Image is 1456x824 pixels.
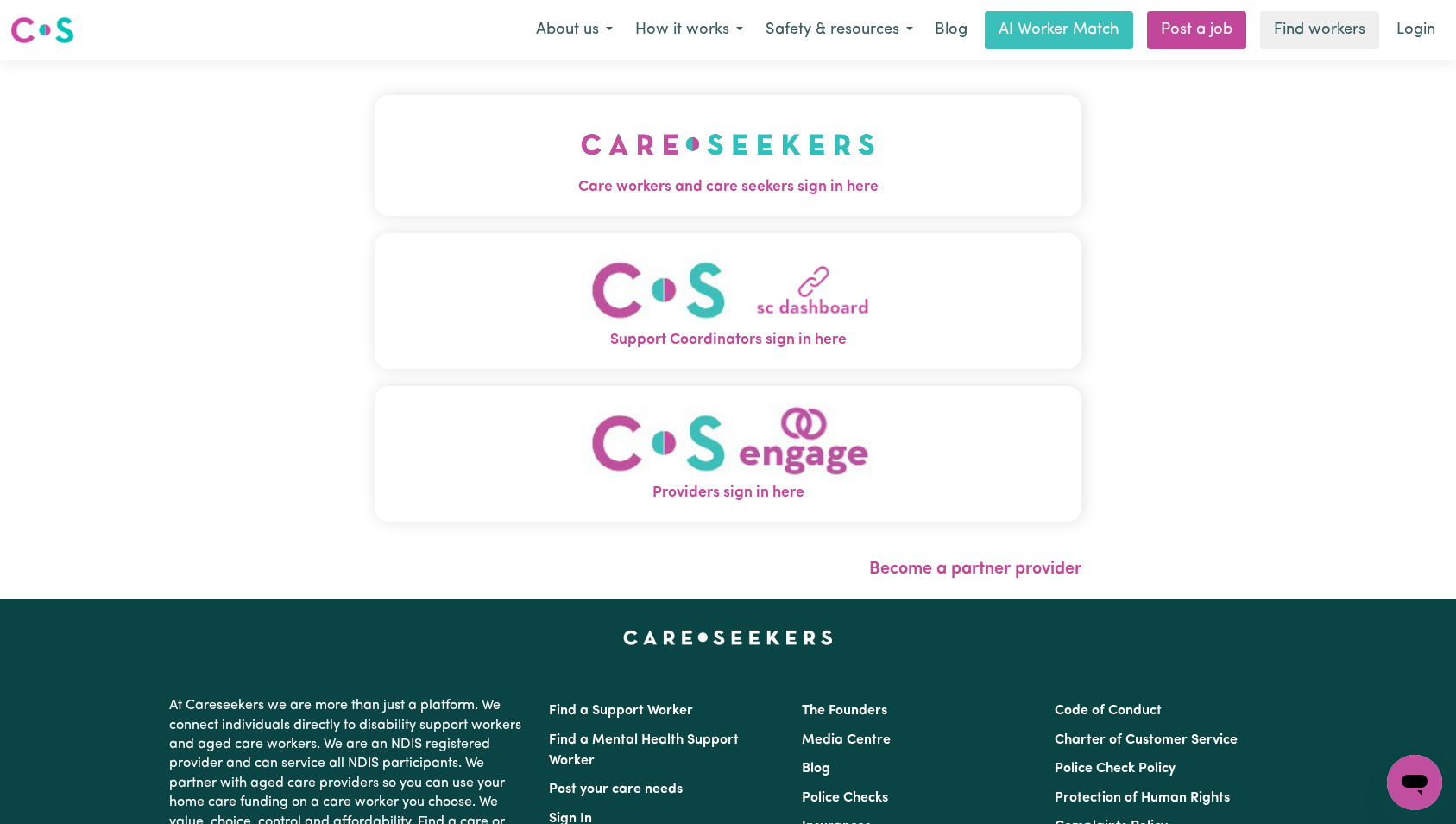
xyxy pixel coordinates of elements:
[10,10,74,50] a: Careseekers logo
[375,482,1082,504] span: Providers sign in here
[802,791,888,805] a: Police Checks
[375,329,1082,352] span: Support Coordinators sign in here
[1055,762,1176,776] a: Police Check Policy
[1386,11,1446,49] a: Login
[10,15,74,46] img: Careseekers logo
[375,386,1082,522] button: Providers sign in here
[1387,755,1442,810] iframe: Button to launch messaging window
[802,733,891,747] a: Media Centre
[375,176,1082,199] span: Care workers and care seekers sign in here
[1260,11,1379,49] a: Find workers
[549,783,683,796] a: Post your care needs
[623,631,833,644] a: Careseekers home page
[624,12,754,48] button: How it works
[525,12,624,48] button: About us
[802,704,887,718] a: The Founders
[1055,704,1162,718] a: Code of Conduct
[549,733,739,768] a: Find a Mental Health Support Worker
[1147,11,1246,49] a: Post a job
[985,11,1133,49] a: AI Worker Match
[375,95,1082,216] button: Care workers and care seekers sign in here
[802,762,830,776] a: Blog
[549,704,693,718] a: Find a Support Worker
[754,12,924,48] button: Safety & resources
[869,561,1081,578] a: Become a partner provider
[924,11,978,49] a: Blog
[1055,733,1238,747] a: Charter of Customer Service
[1055,791,1230,805] a: Protection of Human Rights
[375,233,1082,369] button: Support Coordinators sign in here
